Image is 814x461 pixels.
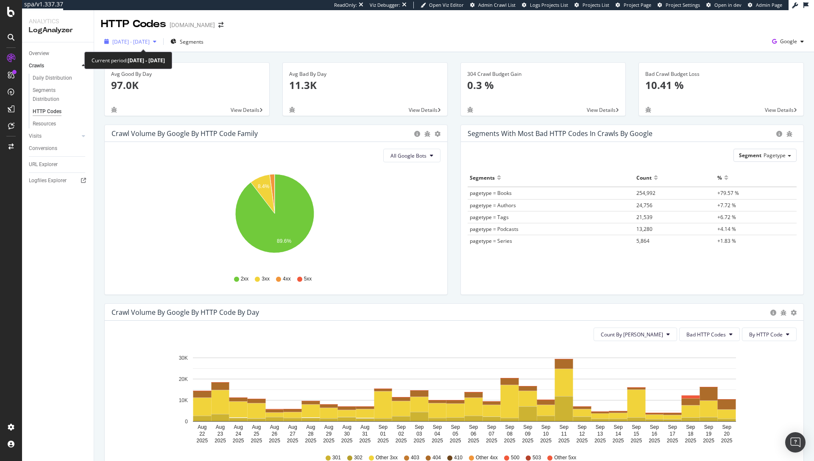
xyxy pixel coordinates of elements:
[290,431,295,437] text: 27
[780,38,797,45] span: Google
[685,438,696,444] text: 2025
[688,431,694,437] text: 18
[29,176,88,185] a: Logfiles Explorer
[185,419,188,425] text: 0
[451,424,460,430] text: Sep
[624,2,651,8] span: Project Page
[415,424,424,430] text: Sep
[717,171,722,184] div: %
[452,431,458,437] text: 05
[413,438,425,444] text: 2025
[523,424,532,430] text: Sep
[616,2,651,8] a: Project Page
[470,189,512,197] span: pagetype = Books
[29,144,88,153] a: Conversions
[704,424,714,430] text: Sep
[416,431,422,437] text: 03
[724,431,730,437] text: 20
[270,424,279,430] text: Aug
[359,438,371,444] text: 2025
[323,438,335,444] text: 2025
[341,438,353,444] text: 2025
[749,331,783,338] span: By HTTP Code
[703,438,714,444] text: 2025
[167,35,207,48] button: Segments
[633,431,639,437] text: 15
[383,149,440,162] button: All Google Bots
[33,119,56,128] div: Resources
[632,424,641,430] text: Sep
[679,328,740,341] button: Bad HTTP Codes
[561,431,567,437] text: 11
[269,438,280,444] text: 2025
[262,275,270,283] span: 3xx
[645,107,651,113] div: bug
[334,2,357,8] div: ReadOnly:
[29,61,79,70] a: Crawls
[559,424,569,430] text: Sep
[342,424,351,430] text: Aug
[112,169,438,267] svg: A chart.
[786,131,792,137] div: bug
[686,331,726,338] span: Bad HTTP Codes
[29,49,49,58] div: Overview
[29,132,42,141] div: Visits
[478,2,516,8] span: Admin Crawl List
[467,107,473,113] div: bug
[409,106,438,114] span: View Details
[29,160,88,169] a: URL Explorer
[432,438,443,444] text: 2025
[722,424,731,430] text: Sep
[467,70,619,78] div: 304 Crawl Budget Gain
[289,70,441,78] div: Avg Bad By Day
[396,438,407,444] text: 2025
[717,214,736,221] span: +6.72 %
[543,431,549,437] text: 10
[179,376,188,382] text: 20K
[217,431,223,437] text: 23
[583,2,609,8] span: Projects List
[558,438,570,444] text: 2025
[288,424,297,430] text: Aug
[613,424,623,430] text: Sep
[471,431,477,437] text: 06
[33,107,88,116] a: HTTP Codes
[587,106,616,114] span: View Details
[112,308,259,317] div: Crawl Volume by google by HTTP Code by Day
[196,438,208,444] text: 2025
[645,70,797,78] div: Bad Crawl Budget Loss
[111,70,263,78] div: Avg Good By Day
[251,438,262,444] text: 2025
[241,275,249,283] span: 2xx
[706,431,712,437] text: 19
[717,225,736,233] span: +4.14 %
[470,202,516,209] span: pagetype = Authors
[530,2,568,8] span: Logs Projects List
[272,431,278,437] text: 26
[636,171,652,184] div: Count
[470,171,495,184] div: Segments
[668,424,677,430] text: Sep
[579,431,585,437] text: 12
[231,106,259,114] span: View Details
[765,106,794,114] span: View Details
[101,17,166,31] div: HTTP Codes
[112,348,790,446] svg: A chart.
[791,310,797,316] div: gear
[218,22,223,28] div: arrow-right-arrow-left
[112,38,150,45] span: [DATE] - [DATE]
[390,152,427,159] span: All Google Bots
[326,431,332,437] text: 29
[636,202,652,209] span: 24,756
[470,214,509,221] span: pagetype = Tags
[379,424,388,430] text: Sep
[577,424,587,430] text: Sep
[283,275,291,283] span: 4xx
[764,152,786,159] span: Pagetype
[324,424,333,430] text: Aug
[669,431,675,437] text: 17
[504,438,516,444] text: 2025
[714,2,742,8] span: Open in dev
